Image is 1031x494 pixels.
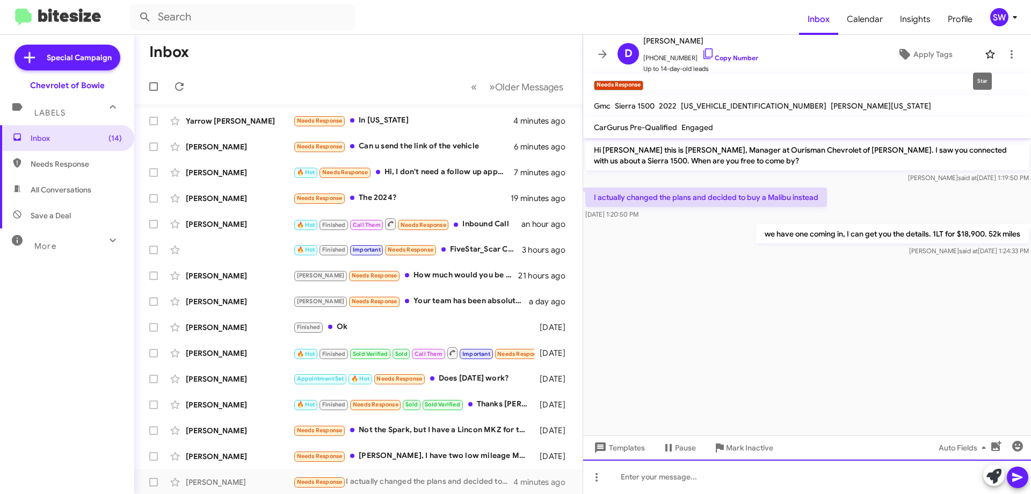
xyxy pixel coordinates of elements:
span: [PERSON_NAME] [297,298,345,305]
span: Finished [322,221,346,228]
span: [PERSON_NAME][US_STATE] [831,101,931,111]
span: Needs Response [322,169,368,176]
span: 🔥 Hot [297,221,315,228]
span: Sold [405,401,418,408]
span: « [471,80,477,94]
div: [DATE] [534,399,574,410]
span: Gmc [594,101,611,111]
a: Insights [891,4,939,35]
p: Hi [PERSON_NAME] this is [PERSON_NAME], Manager at Ourisman Chevrolet of [PERSON_NAME]. I saw you... [585,140,1029,170]
span: Needs Response [297,143,343,150]
div: a day ago [529,296,574,307]
div: [PERSON_NAME] [186,270,293,281]
span: said at [959,247,978,255]
input: Search [130,4,355,30]
span: Auto Fields [939,438,990,457]
div: Ok [293,321,534,333]
a: Special Campaign [14,45,120,70]
span: 2022 [659,101,677,111]
span: Needs Response [297,478,343,485]
div: 3 hours ago [522,245,574,255]
a: Inbox [799,4,838,35]
span: Inbox [31,133,122,144]
div: [PERSON_NAME] [186,167,293,178]
span: Up to 14-day-old leads [643,63,758,74]
div: [PERSON_NAME] [186,322,293,333]
div: [DATE] [534,322,574,333]
button: Previous [464,76,483,98]
p: I actually changed the plans and decided to buy a Malibu instead [585,188,827,207]
span: Labels [34,108,66,118]
span: said at [958,174,977,182]
div: 6 minutes ago [514,141,574,152]
span: Needs Response [401,221,446,228]
div: I actually changed the plans and decided to buy a Malibu instead [293,476,513,488]
span: [PHONE_NUMBER] [643,47,758,63]
div: Thanks [PERSON_NAME]. My service advisor was [PERSON_NAME]. Could you please relay the message to... [293,398,534,411]
span: [DATE] 1:20:50 PM [585,210,638,218]
span: Sold Verified [425,401,460,408]
h1: Inbox [149,44,189,61]
div: SW [990,8,1008,26]
span: Needs Response [297,117,343,124]
button: Next [483,76,570,98]
span: Needs Response [352,272,397,279]
span: Finished [322,401,346,408]
div: FiveStar_Scar Crn [DATE]-[DATE] $3.75 -1.75 Crn [DATE] $3.75 -1.75 Bns [DATE]-[DATE] $9.61 -4.75 ... [293,244,522,256]
span: Older Messages [495,81,563,93]
div: [PERSON_NAME] [186,296,293,307]
div: [DATE] [534,348,574,359]
span: CarGurus Pre-Qualified [594,123,677,132]
span: More [34,241,56,251]
div: Inbound Call [293,217,521,231]
span: [PERSON_NAME] [DATE] 1:24:33 PM [909,247,1029,255]
div: [DATE] [534,425,574,436]
nav: Page navigation example [465,76,570,98]
span: Finished [322,350,346,357]
div: 21 hours ago [518,270,574,281]
span: 🔥 Hot [297,246,315,253]
span: Apply Tags [913,45,953,64]
span: Needs Response [297,427,343,434]
div: [PERSON_NAME] [293,346,534,360]
span: Important [353,246,381,253]
span: Sierra 1500 [615,101,655,111]
div: [PERSON_NAME], I have two low mileage Malibus'. However, as you know, GM stopped "cars" last Fall... [293,450,534,462]
span: Needs Response [376,375,422,382]
div: [DATE] [534,451,574,462]
span: [US_VEHICLE_IDENTIFICATION_NUMBER] [681,101,826,111]
span: Call Them [415,350,442,357]
span: Needs Response [388,246,433,253]
span: Call Them [353,221,381,228]
div: In [US_STATE] [293,114,513,127]
span: 🔥 Hot [297,169,315,176]
span: Appointment Set [297,375,344,382]
span: D [625,45,633,62]
span: Save a Deal [31,210,71,221]
span: Sold [395,350,408,357]
span: Needs Response [297,453,343,460]
div: Can u send the link of the vehicle [293,140,514,153]
div: 19 minutes ago [511,193,574,204]
span: Engaged [681,123,713,132]
span: Pause [675,438,696,457]
span: [PERSON_NAME] [643,34,758,47]
div: Yarrow [PERSON_NAME] [186,116,293,126]
div: [PERSON_NAME] [186,425,293,436]
span: Calendar [838,4,891,35]
div: Does [DATE] work? [293,373,534,385]
div: Star [973,73,992,90]
span: Needs Response [297,195,343,202]
span: Needs Response [31,159,122,169]
span: All Conversations [31,184,91,195]
span: 🔥 Hot [297,401,315,408]
div: 4 minutes ago [513,116,574,126]
span: Mark Inactive [726,438,773,457]
span: 🔥 Hot [297,350,315,357]
button: Templates [583,438,654,457]
div: an hour ago [521,219,574,230]
span: Finished [322,246,346,253]
div: [PERSON_NAME] [186,399,293,410]
small: Needs Response [594,81,643,90]
div: [PERSON_NAME] [186,374,293,384]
